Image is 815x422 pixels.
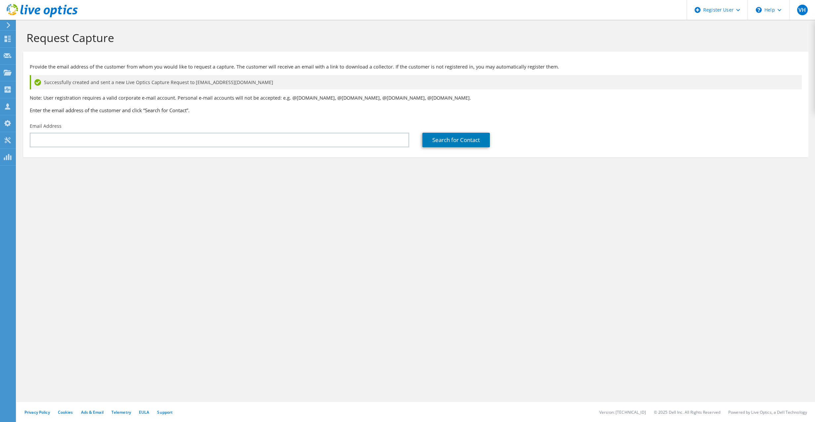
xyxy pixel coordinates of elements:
[756,7,762,13] svg: \n
[30,63,802,70] p: Provide the email address of the customer from whom you would like to request a capture. The cust...
[157,409,173,415] a: Support
[81,409,104,415] a: Ads & Email
[30,123,62,129] label: Email Address
[728,409,807,415] li: Powered by Live Optics, a Dell Technology
[24,409,50,415] a: Privacy Policy
[30,107,802,114] h3: Enter the email address of the customer and click “Search for Contact”.
[26,31,802,45] h1: Request Capture
[44,79,273,86] span: Successfully created and sent a new Live Optics Capture Request to [EMAIL_ADDRESS][DOMAIN_NAME]
[111,409,131,415] a: Telemetry
[58,409,73,415] a: Cookies
[599,409,646,415] li: Version: [TECHNICAL_ID]
[797,5,808,15] span: VH
[654,409,720,415] li: © 2025 Dell Inc. All Rights Reserved
[30,94,802,102] p: Note: User registration requires a valid corporate e-mail account. Personal e-mail accounts will ...
[422,133,490,147] a: Search for Contact
[139,409,149,415] a: EULA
